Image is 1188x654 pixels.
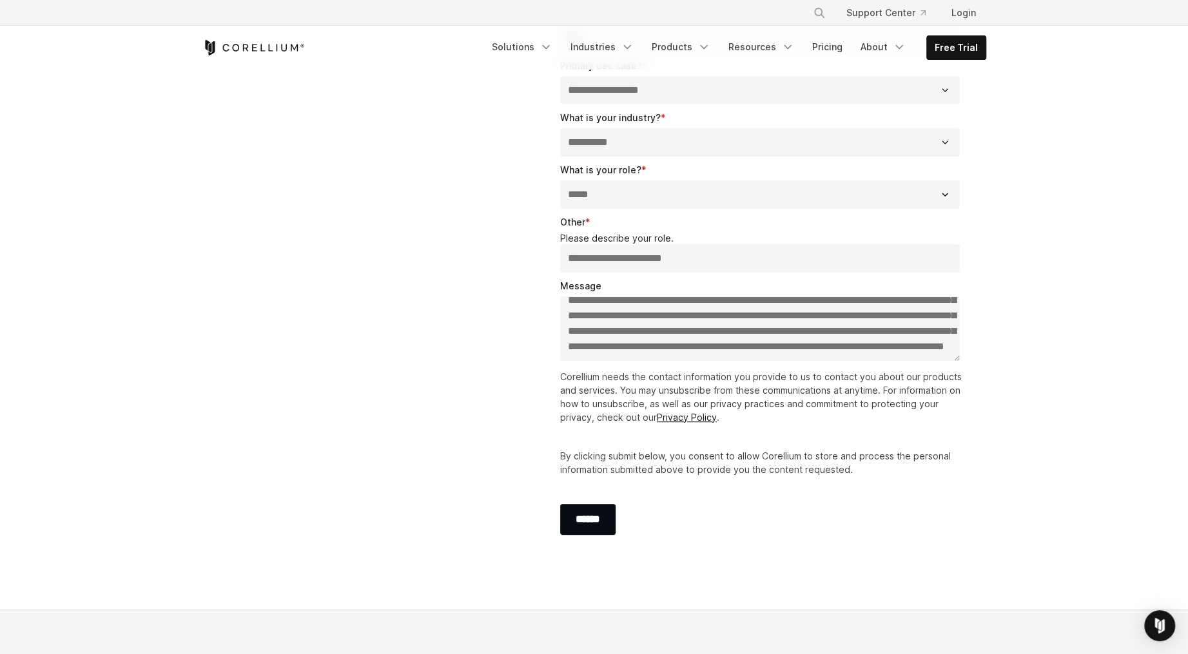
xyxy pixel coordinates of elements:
[927,36,986,59] a: Free Trial
[853,35,913,59] a: About
[804,35,850,59] a: Pricing
[560,164,641,175] span: What is your role?
[721,35,802,59] a: Resources
[202,40,305,55] a: Corellium Home
[484,35,986,60] div: Navigation Menu
[560,112,661,123] span: What is your industry?
[484,35,560,59] a: Solutions
[836,1,936,24] a: Support Center
[560,449,966,476] p: By clicking submit below, you consent to allow Corellium to store and process the personal inform...
[797,1,986,24] div: Navigation Menu
[560,233,966,244] legend: Please describe your role.
[808,1,831,24] button: Search
[563,35,641,59] a: Industries
[657,412,717,423] a: Privacy Policy
[560,370,966,424] p: Corellium needs the contact information you provide to us to contact you about our products and s...
[1144,610,1175,641] div: Open Intercom Messenger
[941,1,986,24] a: Login
[560,216,585,227] span: Other
[560,280,601,291] span: Message
[644,35,718,59] a: Products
